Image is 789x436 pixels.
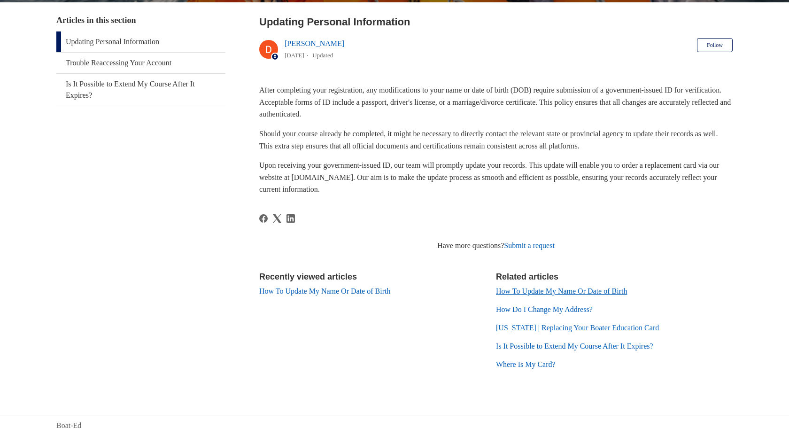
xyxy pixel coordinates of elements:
h2: Recently viewed articles [259,271,487,283]
a: How To Update My Name Or Date of Birth [259,287,390,295]
a: Submit a request [504,241,555,249]
a: Trouble Reaccessing Your Account [56,53,225,73]
p: Should your course already be completed, it might be necessary to directly contact the relevant s... [259,128,733,152]
a: Facebook [259,214,268,223]
p: After completing your registration, any modifications to your name or date of birth (DOB) require... [259,84,733,120]
a: [US_STATE] | Replacing Your Boater Education Card [496,324,659,332]
a: How To Update My Name Or Date of Birth [496,287,627,295]
a: Boat-Ed [56,420,81,431]
span: Articles in this section [56,16,136,25]
time: 03/01/2024, 12:53 [285,52,304,59]
a: LinkedIn [286,214,295,223]
a: Is It Possible to Extend My Course After It Expires? [496,342,653,350]
h2: Updating Personal Information [259,14,733,30]
h2: Related articles [496,271,733,283]
a: [PERSON_NAME] [285,39,344,47]
a: X Corp [273,214,281,223]
svg: Share this page on LinkedIn [286,214,295,223]
a: Updating Personal Information [56,31,225,52]
svg: Share this page on X Corp [273,214,281,223]
a: Where Is My Card? [496,360,556,368]
button: Follow Article [697,38,733,52]
li: Updated [312,52,333,59]
p: Upon receiving your government-issued ID, our team will promptly update your records. This update... [259,159,733,195]
a: How Do I Change My Address? [496,305,593,313]
div: Have more questions? [259,240,733,251]
a: Is It Possible to Extend My Course After It Expires? [56,74,225,106]
svg: Share this page on Facebook [259,214,268,223]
